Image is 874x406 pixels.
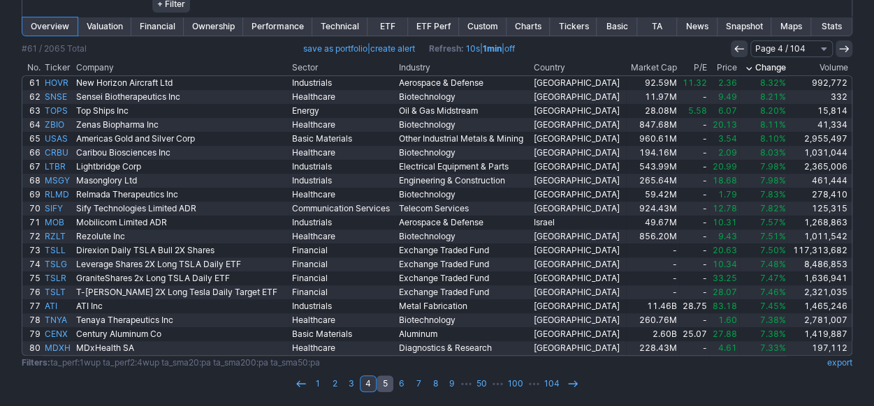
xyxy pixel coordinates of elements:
span: 12.78 [713,203,737,213]
a: 92.59M [626,76,679,90]
a: SIFY [43,202,74,216]
a: 117,313,682 [787,243,851,257]
a: [GEOGRAPHIC_DATA] [532,230,626,243]
a: Aluminum [397,327,532,341]
a: Relmada Therapeutics Inc [74,188,290,202]
a: 67 [22,160,42,174]
a: 8,486,853 [787,257,851,271]
a: CRBU [43,146,74,160]
a: 2,365,006 [787,160,851,174]
a: 461,444 [787,174,851,188]
span: 10.34 [713,259,737,269]
a: Basic Materials [289,132,396,146]
span: 8.10% [759,133,785,144]
span: 7.83% [759,189,785,200]
a: 1,031,044 [787,146,851,160]
a: MDxHealth SA [74,341,290,355]
span: 7.98% [759,161,785,172]
a: 2 [326,375,343,392]
a: [GEOGRAPHIC_DATA] [532,202,626,216]
a: Aerospace & Defense [397,216,532,230]
a: 2.09 [709,146,739,160]
a: 77 [22,299,42,313]
a: 7.48% [739,257,787,271]
a: TOPS [43,104,74,118]
span: 20.99 [713,161,737,172]
span: 7.38% [759,329,785,339]
span: 1.60 [718,315,737,325]
span: 9.43 [718,231,737,241]
a: ETF [367,17,407,36]
span: 8.03% [759,147,785,158]
a: [GEOGRAPHIC_DATA] [532,313,626,327]
a: - [626,257,679,271]
a: Israel [532,216,626,230]
a: - [679,146,709,160]
a: Financial [131,17,184,36]
span: 7.98% [759,175,785,186]
a: export [827,357,852,368]
span: 8.21% [759,91,785,102]
a: - [679,313,709,327]
a: [GEOGRAPHIC_DATA] [532,188,626,202]
span: 8.11% [759,119,785,130]
a: TSLT [43,285,74,299]
a: 11.46B [626,299,679,313]
a: [GEOGRAPHIC_DATA] [532,146,626,160]
a: Americas Gold and Silver Corp [74,132,290,146]
a: 28.75 [679,299,709,313]
a: 12.78 [709,202,739,216]
a: 6 [393,375,410,392]
a: 7 [410,375,427,392]
a: 197,112 [787,341,851,355]
a: 8.20% [739,104,787,118]
a: 78 [22,313,42,327]
a: 1min [483,43,502,54]
a: 924.43M [626,202,679,216]
a: 25.07 [679,327,709,341]
a: 10.31 [709,216,739,230]
a: 2,321,035 [787,285,851,299]
a: 8.11% [739,118,787,132]
a: - [626,271,679,285]
span: | [303,42,415,56]
a: 3 [343,375,360,392]
a: Basic [597,17,636,36]
a: 15,814 [787,104,851,118]
a: Biotechnology [397,146,532,160]
a: - [679,160,709,174]
a: RZLT [43,230,74,243]
span: 2.36 [718,77,737,88]
a: off [504,43,515,54]
a: - [679,118,709,132]
a: New Horizon Aircraft Ltd [74,76,290,90]
a: Overview [22,17,78,36]
span: 5.58 [688,105,707,116]
a: 194.16M [626,146,679,160]
a: Masonglory Ltd [74,174,290,188]
a: 7.38% [739,327,787,341]
a: 72 [22,230,42,243]
a: Exchange Traded Fund [397,243,532,257]
a: Other Industrial Metals & Mining [397,132,532,146]
a: 8.32% [739,76,787,90]
a: Sensei Biotherapeutics Inc [74,90,290,104]
a: 856.20M [626,230,679,243]
a: [GEOGRAPHIC_DATA] [532,132,626,146]
a: 265.64M [626,174,679,188]
a: [GEOGRAPHIC_DATA] [532,243,626,257]
a: 1,011,542 [787,230,851,243]
a: Exchange Traded Fund [397,271,532,285]
a: - [679,216,709,230]
a: 10.34 [709,257,739,271]
a: TNYA [43,313,74,327]
a: Stats [811,17,851,36]
a: Telecom Services [397,202,532,216]
a: ETF Perf [408,17,459,36]
a: Healthcare [289,146,396,160]
span: 7.48% [759,259,785,269]
a: 71 [22,216,42,230]
a: 1,268,863 [787,216,851,230]
a: Industrials [289,216,396,230]
a: 1.60 [709,313,739,327]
